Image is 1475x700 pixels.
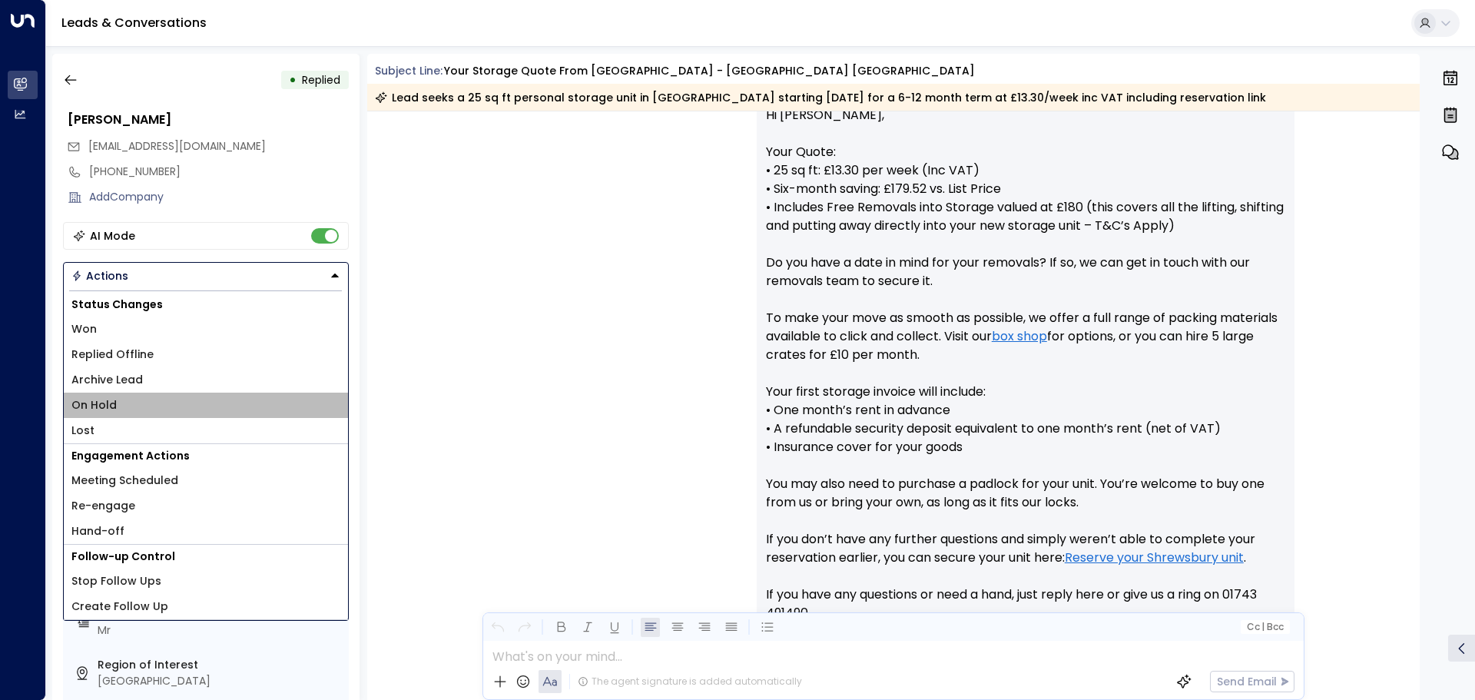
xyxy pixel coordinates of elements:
[71,321,97,337] span: Won
[98,673,343,689] div: [GEOGRAPHIC_DATA]
[64,444,348,468] h1: Engagement Actions
[71,372,143,388] span: Archive Lead
[71,397,117,413] span: On Hold
[71,269,128,283] div: Actions
[98,657,343,673] label: Region of Interest
[289,66,297,94] div: •
[1246,622,1283,632] span: Cc Bcc
[89,189,349,205] div: AddCompany
[71,523,124,539] span: Hand-off
[375,90,1266,105] div: Lead seeks a 25 sq ft personal storage unit in [GEOGRAPHIC_DATA] starting [DATE] for a 6-12 month...
[71,498,135,514] span: Re-engage
[63,262,349,290] div: Button group with a nested menu
[88,138,266,154] span: [EMAIL_ADDRESS][DOMAIN_NAME]
[1261,622,1265,632] span: |
[68,111,349,129] div: [PERSON_NAME]
[71,473,178,489] span: Meeting Scheduled
[488,618,507,637] button: Undo
[515,618,534,637] button: Redo
[375,63,442,78] span: Subject Line:
[63,262,349,290] button: Actions
[302,72,340,88] span: Replied
[1240,620,1289,635] button: Cc|Bcc
[578,675,802,688] div: The agent signature is added automatically
[1065,549,1244,567] a: Reserve your Shrewsbury unit
[88,138,266,154] span: luke16305@hotmail.com
[61,14,207,32] a: Leads & Conversations
[71,573,161,589] span: Stop Follow Ups
[64,293,348,317] h1: Status Changes
[71,423,94,439] span: Lost
[766,106,1285,678] p: Hi [PERSON_NAME], Your Quote: • 25 sq ft: £13.30 per week (Inc VAT) • Six-month saving: £179.52 v...
[992,327,1047,346] a: box shop
[89,164,349,180] div: [PHONE_NUMBER]
[90,228,135,244] div: AI Mode
[64,545,348,569] h1: Follow-up Control
[71,599,168,615] span: Create Follow Up
[71,347,154,363] span: Replied Offline
[98,622,343,639] div: Mr
[444,63,975,79] div: Your storage quote from [GEOGRAPHIC_DATA] - [GEOGRAPHIC_DATA] [GEOGRAPHIC_DATA]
